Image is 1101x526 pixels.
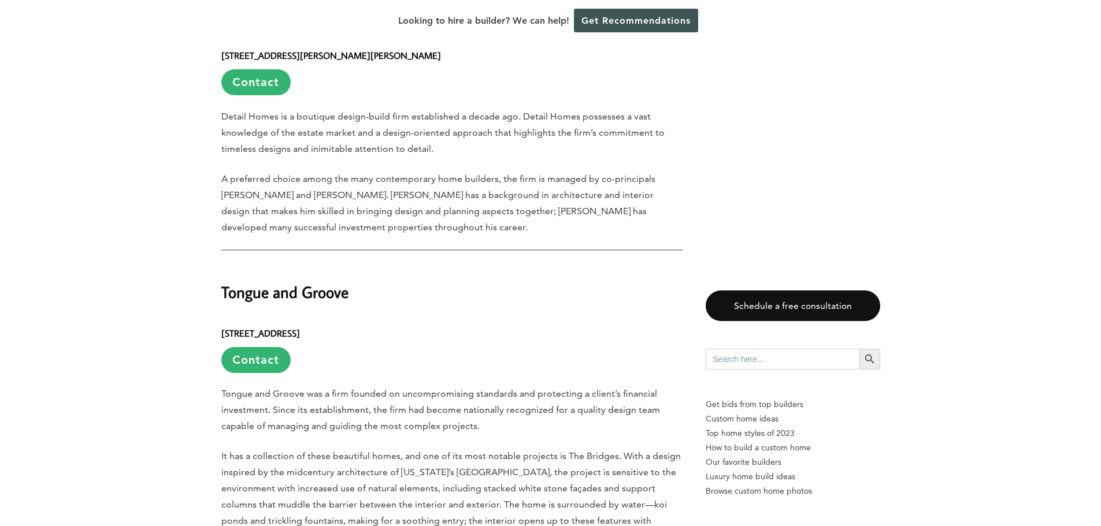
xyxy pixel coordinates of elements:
[706,397,880,412] p: Get bids from top builders
[221,347,291,373] a: Contact
[706,426,880,441] a: Top home styles of 2023
[221,39,683,95] h6: [STREET_ADDRESS][PERSON_NAME][PERSON_NAME]
[574,9,698,32] a: Get Recommendations
[221,171,683,236] p: A preferred choice among the many contemporary home builders, the firm is managed by co-principal...
[221,386,683,434] p: Tongue and Groove was a firm founded on uncompromising standards and protecting a client’s financ...
[221,317,683,373] h6: [STREET_ADDRESS]
[706,290,880,321] a: Schedule a free consultation
[706,441,880,455] a: How to build a custom home
[706,349,859,370] input: Search here...
[863,353,876,365] svg: Search
[221,264,683,304] h2: Tongue and Groove
[221,69,291,95] a: Contact
[706,469,880,484] a: Luxury home build ideas
[706,455,880,469] a: Our favorite builders
[221,109,683,157] p: Detail Homes is a boutique design-build firm established a decade ago. Detail Homes possesses a v...
[706,484,880,498] a: Browse custom home photos
[706,412,880,426] a: Custom home ideas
